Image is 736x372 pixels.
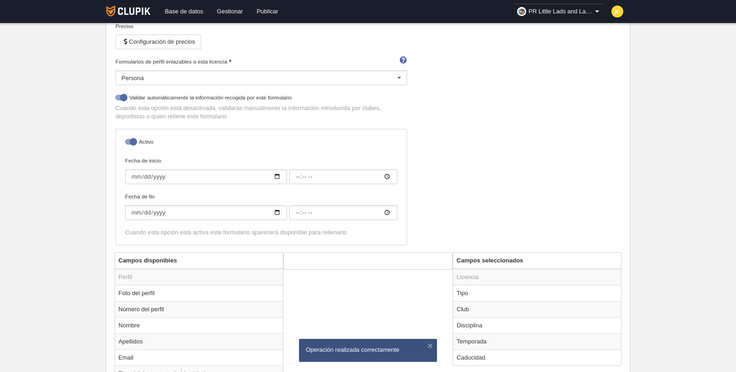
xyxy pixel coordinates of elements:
[115,301,283,317] td: Número del perfil
[115,58,407,66] label: Formularios de perfil enlazables a esta licencia
[125,169,287,184] input: Fecha de inicio
[125,205,287,220] input: Fecha de fin
[121,75,144,81] span: Persona
[106,6,151,17] img: Clupik
[453,333,621,349] td: Temporada
[289,169,397,184] input: Fecha de inicio
[125,192,397,220] label: Fecha de fin
[453,301,621,317] td: Club
[115,349,283,366] td: Email
[453,269,621,285] td: Licencia
[115,269,283,285] td: Perfil
[453,349,621,366] td: Caducidad
[125,228,397,237] div: Cuando esta opción está activa este formulario aparecerá disponible para rellenarlo
[517,7,526,16] img: Oa1Nx3A3h3Wg.30x30.jpg
[125,138,397,148] label: Activo
[513,4,604,19] a: PR Little Lads and Lassies
[453,285,621,301] td: Tipo
[229,59,231,62] i: Obligatorio
[115,253,283,269] th: Campos disponibles
[529,7,593,16] span: PR Little Lads and Lassies
[115,22,407,30] div: Precios
[115,317,283,333] td: Nombre
[289,205,397,220] input: Fecha de fin
[115,333,283,349] td: Apellidos
[115,285,283,301] td: Foto del perfil
[425,341,435,350] button: ×
[115,93,407,104] label: Validar automáticamente la información recogida por este formulario
[453,253,621,269] th: Campos seleccionados
[115,104,407,121] p: Cuando esta opción está desactivada, validarás manualmente la información introducida por clubes,...
[115,35,201,49] button: Configuración de precios
[611,6,623,17] img: c2l6ZT0zMHgzMCZmcz05JnRleHQ9SkMmYmc9ZmRkODM1.png
[306,346,430,354] div: Operación realizada correctamente
[453,317,621,333] td: Disciplina
[125,157,397,184] label: Fecha de inicio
